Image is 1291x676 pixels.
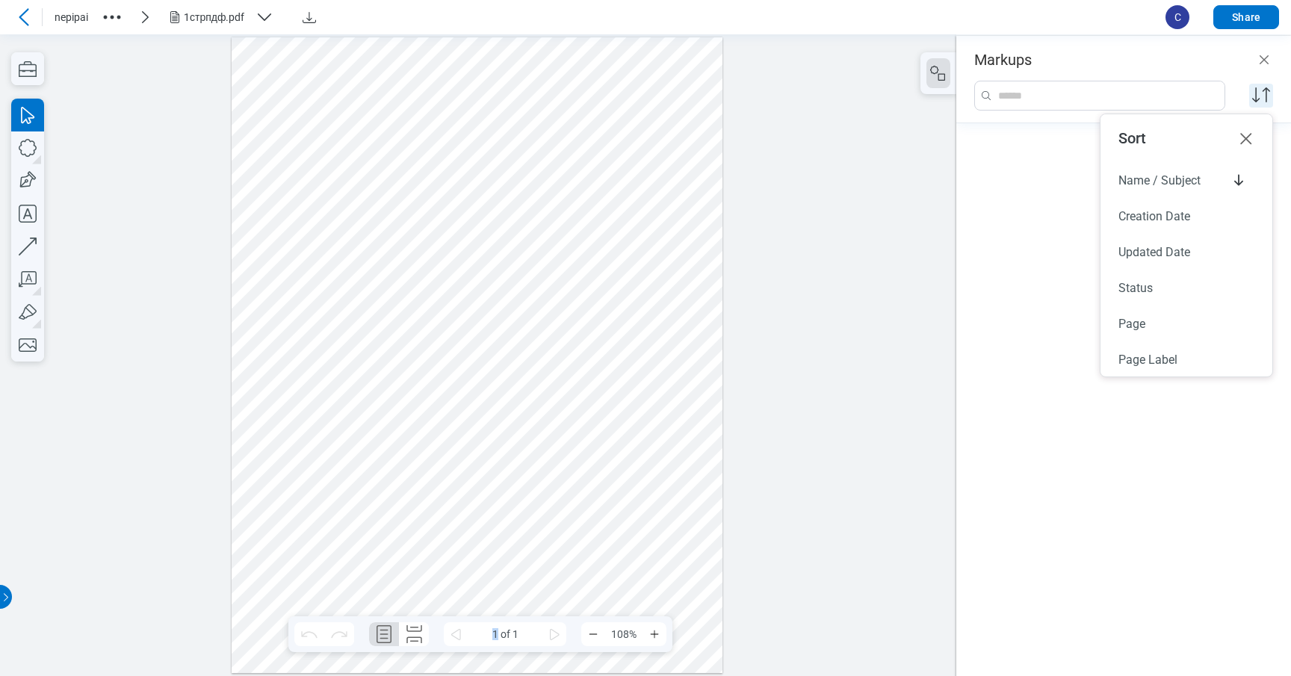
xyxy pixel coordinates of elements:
button: Redo [324,622,354,646]
span: nepipai [55,10,88,25]
span: 108% [605,622,643,646]
button: Zoom Out [581,622,605,646]
span: Page Label [1118,353,1177,367]
span: Name / Subject [1118,173,1201,187]
span: Page [1118,317,1145,331]
span: 1 of 1 [468,622,542,646]
button: Single Page Layout [369,622,399,646]
button: Zoom In [643,622,666,646]
span: Sort [1118,130,1146,146]
button: close-menu [1236,129,1254,147]
button: Undo [294,622,324,646]
span: Status [1118,281,1153,295]
button: Download [297,5,321,29]
h3: Markups [974,51,1032,69]
span: C [1165,5,1189,29]
div: 1стрпдф.pdf [184,10,250,25]
button: Continuous Page Layout [399,622,429,646]
span: Creation Date [1118,209,1190,223]
button: 1стрпдф.pdf [166,5,285,29]
span: Updated Date [1118,245,1190,259]
button: Close [1255,51,1273,69]
button: Share [1213,5,1279,29]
